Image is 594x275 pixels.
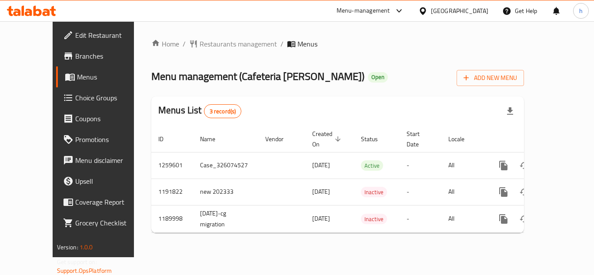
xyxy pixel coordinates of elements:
span: Locale [448,134,476,144]
li: / [183,39,186,49]
td: 1259601 [151,152,193,179]
a: Edit Restaurant [56,25,152,46]
a: Grocery Checklist [56,212,152,233]
nav: breadcrumb [151,39,524,49]
td: new 202333 [193,179,258,205]
a: Branches [56,46,152,66]
button: Change Status [514,182,535,202]
span: Add New Menu [464,73,517,83]
span: Promotions [75,134,145,145]
td: 1189998 [151,205,193,232]
span: Status [361,134,389,144]
button: more [493,155,514,176]
span: Active [361,161,383,171]
span: Start Date [407,129,431,149]
div: Export file [500,101,521,122]
td: Case_326074527 [193,152,258,179]
li: / [280,39,284,49]
span: Upsell [75,176,145,186]
span: 3 record(s) [204,107,241,116]
span: Menus [77,72,145,82]
td: - [400,205,441,232]
button: Change Status [514,209,535,229]
td: 1191822 [151,179,193,205]
td: - [400,152,441,179]
span: Name [200,134,227,144]
span: Inactive [361,214,387,224]
a: Upsell [56,171,152,192]
td: [DATE]-cg migration [193,205,258,232]
a: Menu disclaimer [56,150,152,171]
td: - [400,179,441,205]
div: [GEOGRAPHIC_DATA] [431,6,488,16]
span: Branches [75,51,145,61]
span: Menus [297,39,317,49]
td: All [441,205,486,232]
a: Coupons [56,108,152,129]
span: [DATE] [312,213,330,224]
a: Home [151,39,179,49]
span: h [579,6,583,16]
span: [DATE] [312,159,330,171]
button: more [493,209,514,229]
span: Open [368,73,388,81]
button: Add New Menu [457,70,524,86]
a: Menus [56,66,152,87]
span: Choice Groups [75,93,145,103]
span: Vendor [265,134,295,144]
span: Coverage Report [75,197,145,207]
span: Get support on: [57,256,97,268]
td: All [441,179,486,205]
a: Coverage Report [56,192,152,212]
span: Restaurants management [200,39,277,49]
span: Grocery Checklist [75,218,145,228]
div: Open [368,72,388,83]
span: Version: [57,242,78,253]
span: 1.0.0 [80,242,93,253]
span: Edit Restaurant [75,30,145,40]
div: Menu-management [337,6,390,16]
span: Coupons [75,113,145,124]
a: Restaurants management [189,39,277,49]
span: Inactive [361,187,387,197]
span: [DATE] [312,186,330,197]
td: All [441,152,486,179]
span: Created On [312,129,344,149]
button: more [493,182,514,202]
h2: Menus List [158,104,241,118]
span: ID [158,134,175,144]
span: Menu management ( Cafeteria [PERSON_NAME] ) [151,66,364,86]
table: enhanced table [151,126,584,233]
span: Menu disclaimer [75,155,145,166]
th: Actions [486,126,584,152]
a: Promotions [56,129,152,150]
button: Change Status [514,155,535,176]
a: Choice Groups [56,87,152,108]
div: Total records count [204,104,242,118]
